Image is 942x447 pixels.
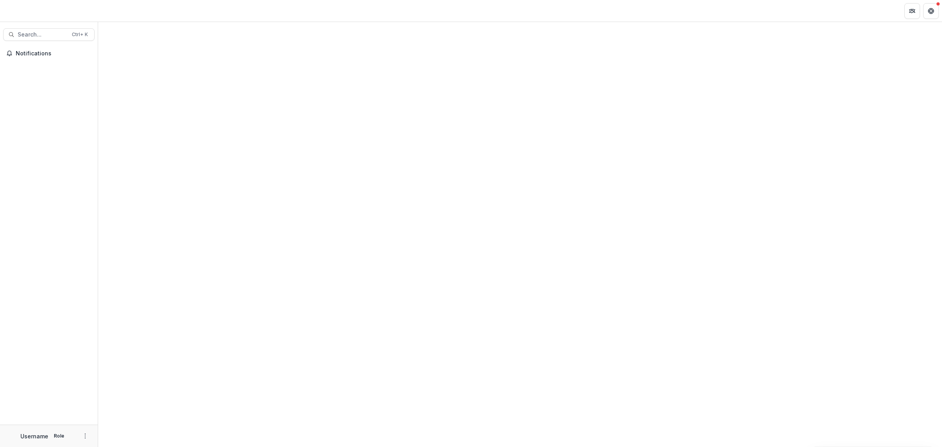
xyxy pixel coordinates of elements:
[3,47,95,60] button: Notifications
[923,3,939,19] button: Get Help
[18,31,67,38] span: Search...
[80,431,90,441] button: More
[51,432,67,440] p: Role
[20,432,48,440] p: Username
[70,30,89,39] div: Ctrl + K
[3,28,95,41] button: Search...
[904,3,920,19] button: Partners
[16,50,91,57] span: Notifications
